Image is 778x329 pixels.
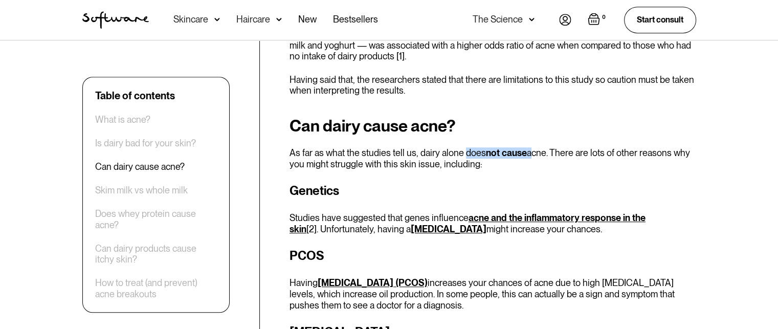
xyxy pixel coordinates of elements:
p: Having increases your chances of acne due to high [MEDICAL_DATA] levels, which increase oil produ... [290,277,696,311]
p: As far as what the studies tell us, dairy alone does acne. There are lots of other reasons why yo... [290,147,696,169]
a: [MEDICAL_DATA] (PCOS) [318,277,428,288]
strong: not cause [486,147,527,158]
a: Can dairy products cause itchy skin? [95,243,217,265]
strong: PCOS [290,248,324,263]
p: Having said that, the researchers stated that there are limitations to this study so caution must... [290,74,696,96]
a: Skim milk vs whole milk [95,185,188,196]
a: home [82,11,149,29]
img: Software Logo [82,11,149,29]
a: [MEDICAL_DATA] [411,224,486,234]
h2: Can dairy cause acne? [290,117,696,135]
a: Can dairy cause acne? [95,161,185,172]
a: What is acne? [95,114,150,125]
strong: Genetics [290,183,339,198]
div: 0 [600,13,608,22]
img: arrow down [529,14,535,25]
img: arrow down [276,14,282,25]
p: A 2018 study found that acne patients' intake of various dairy products — including different typ... [290,29,696,62]
div: Table of contents [95,90,175,102]
div: The Science [473,14,523,25]
img: arrow down [214,14,220,25]
a: Start consult [624,7,696,33]
a: acne and the inflammatory response in the skin [290,212,646,234]
a: Does whey protein cause acne? [95,208,217,230]
div: Skincare [173,14,208,25]
div: Haircare [236,14,270,25]
a: Open empty cart [588,13,608,27]
a: Is dairy bad for your skin? [95,138,196,149]
a: How to treat (and prevent) acne breakouts [95,277,217,299]
p: Studies have suggested that genes influence [2]. Unfortunately, having a might increase your chan... [290,212,696,234]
